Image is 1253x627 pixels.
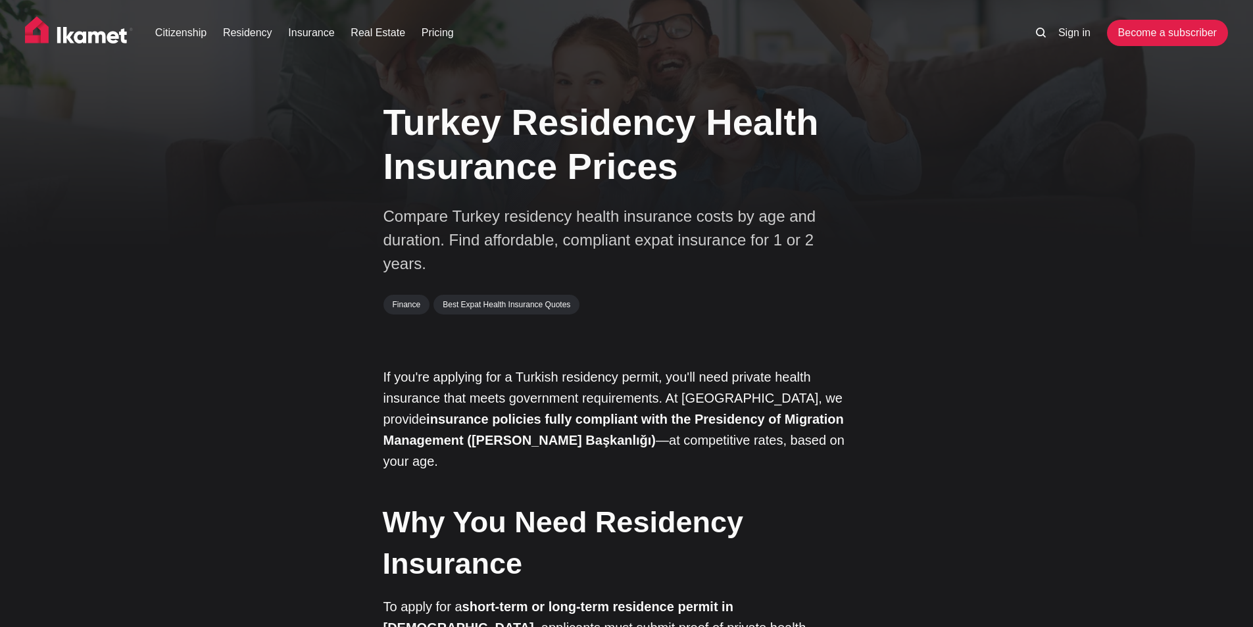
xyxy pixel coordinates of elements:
[383,412,844,447] strong: insurance policies fully compliant with the Presidency of Migration Management ([PERSON_NAME] Baş...
[1107,20,1228,46] a: Become a subscriber
[383,366,870,472] p: If you're applying for a Turkish residency permit, you'll need private health insurance that meet...
[383,505,743,580] strong: Why You Need Residency Insurance
[1058,25,1091,41] a: Sign in
[288,25,334,41] a: Insurance
[223,25,272,41] a: Residency
[25,16,133,49] img: Ikamet home
[383,295,430,314] a: Finance
[433,295,579,314] a: Best Expat Health Insurance Quotes
[383,100,870,188] h1: Turkey Residency Health Insurance Prices
[422,25,454,41] a: Pricing
[155,25,207,41] a: Citizenship
[383,205,844,276] p: Compare Turkey residency health insurance costs by age and duration. Find affordable, compliant e...
[351,25,405,41] a: Real Estate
